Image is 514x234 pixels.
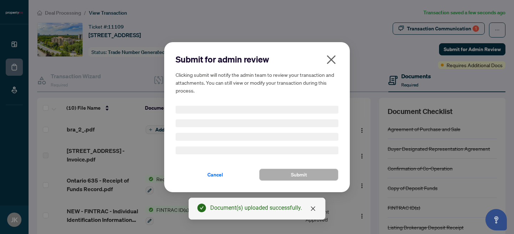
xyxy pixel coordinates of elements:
button: Open asap [485,209,507,230]
h5: Clicking submit will notify the admin team to review your transaction and attachments. You can st... [176,71,338,94]
button: Submit [259,169,338,181]
span: close [326,54,337,65]
div: Document(s) uploaded successfully. [210,204,317,212]
a: Close [309,205,317,213]
span: close [310,206,316,211]
span: check-circle [197,204,206,212]
h2: Submit for admin review [176,54,338,65]
span: Cancel [207,169,223,180]
button: Cancel [176,169,255,181]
